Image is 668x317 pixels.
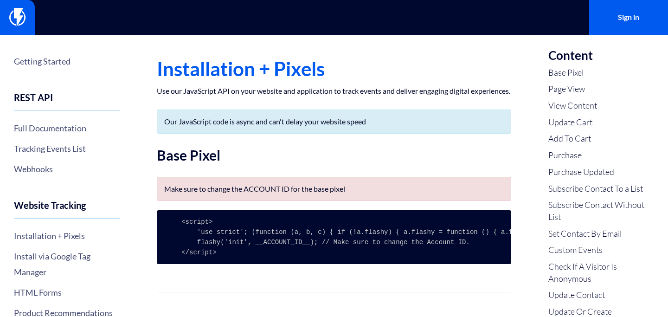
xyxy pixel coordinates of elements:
[14,141,120,156] a: Tracking Events List
[14,161,120,177] a: Webhooks
[548,133,654,145] a: Add To Cart
[157,86,511,96] p: Use our JavaScript API on your website and application to track events and deliver engaging digit...
[548,100,654,112] a: View Content
[548,83,654,95] a: Page View
[548,49,654,62] h3: Content
[14,248,120,280] a: Install via Google Tag Manager
[548,261,654,285] a: Check If A Visitor Is Anonymous
[164,117,504,126] p: Our JavaScript code is async and can't delay your website speed
[14,120,120,136] a: Full Documentation
[548,183,654,195] a: Subscribe Contact To a List
[14,228,120,244] a: Installation + Pixels
[548,228,654,240] a: Set Contact By Email
[14,200,120,219] h4: Website Tracking
[548,244,654,256] a: Custom Events
[548,166,654,178] a: Purchase Updated
[157,148,511,163] h2: Base Pixel
[14,53,120,69] a: Getting Started
[157,58,511,79] h1: Installation + Pixels
[548,116,654,129] a: Update Cart
[14,285,120,300] a: HTML Forms
[548,289,654,301] a: Update Contact
[14,92,120,111] h4: REST API
[548,199,654,223] a: Subscribe Contact Without List
[548,67,654,79] a: Base Pixel
[164,184,504,194] p: Make sure to change the ACCOUNT ID for the base pixel
[548,149,654,162] a: Purchase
